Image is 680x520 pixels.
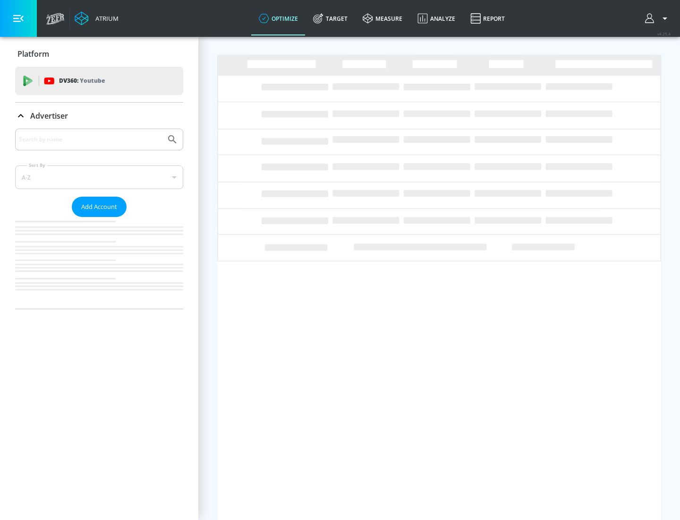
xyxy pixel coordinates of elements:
a: Analyze [410,1,463,35]
div: Platform [15,41,183,67]
p: Advertiser [30,111,68,121]
input: Search by name [19,133,162,146]
nav: list of Advertiser [15,217,183,309]
a: measure [355,1,410,35]
div: DV360: Youtube [15,67,183,95]
div: Advertiser [15,129,183,309]
label: Sort By [27,162,47,168]
a: optimize [251,1,306,35]
span: v 4.25.4 [657,31,671,36]
a: Target [306,1,355,35]
span: Add Account [81,201,117,212]
p: Platform [17,49,49,59]
div: Advertiser [15,103,183,129]
a: Report [463,1,512,35]
p: DV360: [59,76,105,86]
a: Atrium [75,11,119,26]
div: Atrium [92,14,119,23]
button: Add Account [72,197,127,217]
p: Youtube [80,76,105,86]
div: A-Z [15,165,183,189]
